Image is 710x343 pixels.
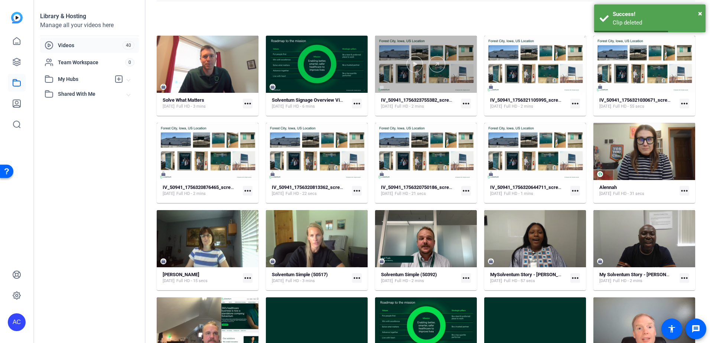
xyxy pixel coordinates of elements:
a: Solventum Signage Overview Video[DATE]Full HD - 6 mins [272,97,349,110]
span: 40 [123,41,134,49]
a: Solve What Matters[DATE]Full HD - 3 mins [163,97,240,110]
mat-icon: more_horiz [570,186,580,196]
span: [DATE] [490,104,502,110]
mat-icon: more_horiz [352,99,362,108]
span: [DATE] [272,104,284,110]
a: IV_50941_1756321105995_screen[DATE]Full HD - 2 mins [490,97,567,110]
mat-icon: more_horiz [461,186,471,196]
mat-icon: more_horiz [680,186,689,196]
mat-icon: more_horiz [680,273,689,283]
span: Full HD - 15 secs [176,278,208,284]
span: Full HD - 2 mins [395,278,424,284]
span: [DATE] [381,191,393,197]
div: Success! [613,10,700,19]
strong: My Solventum Story - [PERSON_NAME] [599,272,683,277]
span: Videos [58,42,123,49]
div: AC [8,313,26,331]
span: [DATE] [599,278,611,284]
mat-icon: accessibility [667,324,676,333]
span: [DATE] [381,104,393,110]
a: Solventum Simple (50392)[DATE]Full HD - 2 mins [381,272,458,284]
a: IV_50941_1756320644711_screen[DATE]Full HD - 1 mins [490,184,567,197]
span: [DATE] [490,278,502,284]
span: My Hubs [58,75,111,83]
img: blue-gradient.svg [11,12,23,23]
span: [DATE] [490,191,502,197]
span: Full HD - 31 secs [613,191,644,197]
a: My Solventum Story - [PERSON_NAME][DATE]Full HD - 2 mins [599,272,677,284]
strong: IV_50941_1756320876465_screen [163,184,236,190]
mat-icon: message [691,324,700,333]
mat-icon: more_horiz [352,273,362,283]
mat-icon: more_horiz [461,99,471,108]
strong: IV_50941_1756323755382_screen [381,97,454,103]
mat-icon: more_horiz [461,273,471,283]
strong: MySolventum Story - [PERSON_NAME] [490,272,573,277]
a: IV_50941_1756320750186_screen[DATE]Full HD - 21 secs [381,184,458,197]
a: IV_50941_1756320813362_screen[DATE]Full HD - 22 secs [272,184,349,197]
strong: IV_50941_1756321105995_screen [490,97,563,103]
a: IV_50941_1756321030671_screen[DATE]Full HD - 55 secs [599,97,677,110]
span: 0 [125,58,134,66]
strong: Solventum Simple (50392) [381,272,437,277]
span: Full HD - 22 secs [286,191,317,197]
span: Full HD - 2 mins [176,191,206,197]
strong: IV_50941_1756321030671_screen [599,97,672,103]
mat-icon: more_horiz [570,273,580,283]
span: [DATE] [163,104,175,110]
a: Solventum Simple (50517)[DATE]Full HD - 3 mins [272,272,349,284]
span: [DATE] [381,278,393,284]
span: Team Workspace [58,59,125,66]
span: × [698,9,702,18]
span: Full HD - 3 mins [286,278,315,284]
div: Clip deleted [613,19,700,27]
mat-icon: more_horiz [243,273,253,283]
span: [DATE] [272,278,284,284]
a: MySolventum Story - [PERSON_NAME][DATE]Full HD - 57 secs [490,272,567,284]
strong: Solventum Simple (50517) [272,272,328,277]
span: Full HD - 2 mins [395,104,424,110]
a: [PERSON_NAME][DATE]Full HD - 15 secs [163,272,240,284]
mat-icon: more_horiz [680,99,689,108]
strong: Solve What Matters [163,97,204,103]
span: Full HD - 57 secs [504,278,535,284]
span: Shared With Me [58,90,127,98]
mat-icon: more_horiz [352,186,362,196]
span: [DATE] [599,191,611,197]
span: Full HD - 2 mins [613,278,642,284]
span: Full HD - 21 secs [395,191,426,197]
span: Full HD - 3 mins [176,104,206,110]
mat-icon: more_horiz [570,99,580,108]
button: Close [698,8,702,19]
strong: Solventum Signage Overview Video [272,97,348,103]
mat-expansion-panel-header: Shared With Me [40,86,139,101]
strong: [PERSON_NAME] [163,272,199,277]
span: Full HD - 6 mins [286,104,315,110]
span: Full HD - 55 secs [613,104,644,110]
strong: IV_50941_1756320644711_screen [490,184,563,190]
div: Library & Hosting [40,12,139,21]
mat-icon: more_horiz [243,186,253,196]
span: [DATE] [163,191,175,197]
span: [DATE] [599,104,611,110]
a: IV_50941_1756320876465_screen[DATE]Full HD - 2 mins [163,184,240,197]
mat-expansion-panel-header: My Hubs [40,72,139,86]
strong: IV_50941_1756320750186_screen [381,184,454,190]
a: Alennah[DATE]Full HD - 31 secs [599,184,677,197]
span: [DATE] [163,278,175,284]
span: Full HD - 2 mins [504,104,533,110]
div: Manage all your videos here [40,21,139,30]
a: IV_50941_1756323755382_screen[DATE]Full HD - 2 mins [381,97,458,110]
strong: Alennah [599,184,617,190]
mat-icon: more_horiz [243,99,253,108]
span: Full HD - 1 mins [504,191,533,197]
span: [DATE] [272,191,284,197]
strong: IV_50941_1756320813362_screen [272,184,345,190]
